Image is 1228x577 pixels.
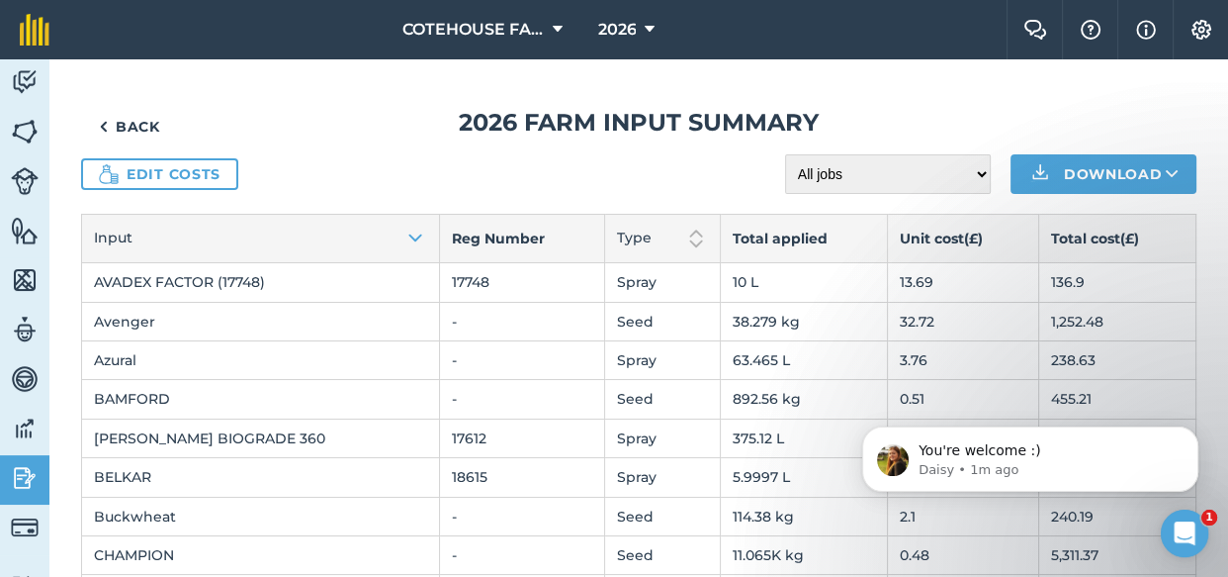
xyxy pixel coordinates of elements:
td: CHAMPION [82,535,440,574]
button: Upload attachment [31,426,46,441]
td: 136.9 [1038,263,1195,302]
img: svg+xml;base64,PHN2ZyB4bWxucz0iaHR0cDovL3d3dy53My5vcmcvMjAwMC9zdmciIHdpZHRoPSI1NiIgaGVpZ2h0PSI2MC... [11,265,39,295]
a: Back [81,107,178,146]
img: Two speech bubbles overlapping with the left bubble in the forefront [1023,20,1047,40]
img: Icon showing a money bag [99,164,119,184]
img: svg+xml;base64,PD94bWwgdmVyc2lvbj0iMS4wIiBlbmNvZGluZz0idXRmLTgiPz4KPCEtLSBHZW5lcmF0b3I6IEFkb2JlIE... [11,414,39,443]
td: Avenger [82,302,440,340]
img: svg+xml;base64,PD94bWwgdmVyc2lvbj0iMS4wIiBlbmNvZGluZz0idXRmLTgiPz4KPCEtLSBHZW5lcmF0b3I6IEFkb2JlIE... [11,514,39,541]
img: svg+xml;base64,PD94bWwgdmVyc2lvbj0iMS4wIiBlbmNvZGluZz0idXRmLTgiPz4KPCEtLSBHZW5lcmF0b3I6IEFkb2JlIE... [11,167,39,195]
img: Download icon [1028,162,1052,186]
div: Daisy [32,293,308,313]
b: Daisy [122,48,158,61]
div: Thanks, [32,273,308,293]
div: works now, thankyou [217,351,364,371]
img: A cog icon [1189,20,1213,40]
button: Gif picker [94,426,110,441]
td: 5.9997 L [720,458,887,497]
td: 63.465 L [720,340,887,379]
td: 114.38 kg [720,497,887,535]
td: 13.69 [888,263,1038,302]
td: Seed [604,302,720,340]
td: [PERSON_NAME] BIOGRADE 360 [82,419,440,457]
img: svg+xml;base64,PD94bWwgdmVyc2lvbj0iMS4wIiBlbmNvZGluZz0idXRmLTgiPz4KPCEtLSBHZW5lcmF0b3I6IEFkb2JlIE... [11,315,39,344]
td: AVADEX FACTOR (17748) [82,263,440,302]
td: Spray [604,340,720,379]
th: Total applied [720,215,887,263]
img: Arrow pointing down to show items are sorted in ascending order [403,227,427,250]
td: 11.065K kg [720,535,887,574]
div: message notification from Daisy, 2m ago. You're welcome :) [30,42,366,107]
th: Reg Number [440,215,604,263]
td: Spray [604,263,720,302]
td: 375.12 L [720,419,887,457]
button: Download [1010,154,1196,194]
td: 1,252.48 [1038,302,1195,340]
td: - [440,380,604,419]
td: 17612 [440,419,604,457]
button: Start recording [126,426,141,441]
td: Azural [82,340,440,379]
img: Profile image for Daisy [44,59,76,91]
img: svg+xml;base64,PHN2ZyB4bWxucz0iaHR0cDovL3d3dy53My5vcmcvMjAwMC9zdmciIHdpZHRoPSI5IiBoZWlnaHQ9IjI0Ii... [99,115,108,139]
td: 3.76 [888,340,1038,379]
img: Two arrows, one pointing up and one pointing down to show sort is not active on this column [684,227,708,250]
iframe: Intercom live chat [1161,510,1208,557]
p: Message from Daisy, sent 2m ago [86,76,341,94]
td: 18615 [440,458,604,497]
div: Hi [PERSON_NAME],Apologies for the inconvenience here.I've adjusted some settings for your accoun... [16,87,324,325]
td: - [440,340,604,379]
td: Spray [604,458,720,497]
button: Send a message… [339,418,371,449]
th: Total cost ( £ ) [1038,215,1195,263]
span: COTEHOUSE FARM [402,18,545,42]
td: Seed [604,535,720,574]
div: Keith says… [16,339,380,399]
td: Buckwheat [82,497,440,535]
td: - [440,535,604,574]
img: svg+xml;base64,PD94bWwgdmVyc2lvbj0iMS4wIiBlbmNvZGluZz0idXRmLTgiPz4KPCEtLSBHZW5lcmF0b3I6IEFkb2JlIE... [11,364,39,394]
div: Daisy says… [16,87,380,340]
td: 38.279 kg [720,302,887,340]
button: Input [82,215,439,262]
img: svg+xml;base64,PD94bWwgdmVyc2lvbj0iMS4wIiBlbmNvZGluZz0idXRmLTgiPz4KPCEtLSBHZW5lcmF0b3I6IEFkb2JlIE... [11,67,39,97]
button: Emoji picker [62,426,78,441]
div: joined the conversation [122,46,300,63]
img: svg+xml;base64,PD94bWwgdmVyc2lvbj0iMS4wIiBlbmNvZGluZz0idXRmLTgiPz4KPCEtLSBHZW5lcmF0b3I6IEFkb2JlIE... [11,463,39,493]
td: Seed [604,380,720,419]
button: Home [309,8,347,46]
td: - [440,302,604,340]
td: BELKAR [82,458,440,497]
div: I've adjusted some settings for your account in the back end so you should be able to access the ... [32,138,308,273]
p: The team can also help [96,25,246,45]
td: 5,311.37 [1038,535,1195,574]
img: Profile image for Daisy [96,45,116,64]
div: Close [347,8,383,44]
div: Apologies for the inconvenience here. [32,118,308,138]
td: Seed [604,497,720,535]
button: Type [605,215,720,262]
img: fieldmargin Logo [20,14,49,46]
button: go back [13,8,50,46]
h1: 2026 Farm input summary [81,107,1196,139]
img: A question mark icon [1079,20,1102,40]
td: 10 L [720,263,887,302]
td: Spray [604,419,720,457]
img: svg+xml;base64,PHN2ZyB4bWxucz0iaHR0cDovL3d3dy53My5vcmcvMjAwMC9zdmciIHdpZHRoPSI1NiIgaGVpZ2h0PSI2MC... [11,216,39,245]
td: 0.48 [888,535,1038,574]
td: 0.51 [888,380,1038,419]
td: 455.21 [1038,380,1195,419]
td: 17748 [440,263,604,302]
div: works now, thankyou [201,339,380,383]
th: Unit cost ( £ ) [888,215,1038,263]
td: BAMFORD [82,380,440,419]
span: 2026 [597,18,636,42]
textarea: Message… [17,384,379,418]
div: Hi [PERSON_NAME], [32,99,308,119]
a: Edit costs [81,158,238,190]
iframe: Intercom notifications message [833,385,1228,524]
td: - [440,497,604,535]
